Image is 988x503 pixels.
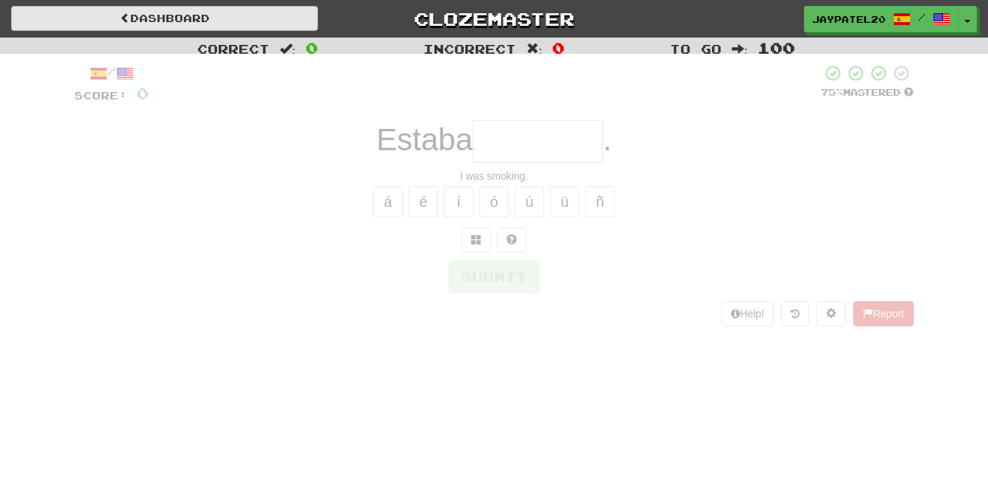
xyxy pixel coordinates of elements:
[479,186,509,217] button: ó
[136,84,149,102] span: 0
[552,39,565,57] span: 0
[853,301,914,326] button: Report
[550,186,579,217] button: ü
[373,186,403,217] button: á
[515,186,544,217] button: ú
[462,228,491,253] button: Switch sentence to multiple choice alt+p
[670,41,721,56] span: To go
[74,64,149,82] div: /
[74,89,127,102] span: Score:
[280,43,296,55] span: :
[821,86,914,99] div: Mastered
[821,86,843,98] span: 75 %
[918,12,925,22] span: /
[448,260,540,294] button: Submit
[526,43,543,55] span: :
[758,39,795,57] span: 100
[340,6,647,32] a: Clozemaster
[812,13,886,26] span: jaypatel20
[74,169,914,183] div: I was smoking.
[721,301,774,326] button: Help!
[444,186,473,217] button: í
[197,41,269,56] span: Correct
[732,43,748,55] span: :
[804,6,959,32] a: jaypatel20 /
[409,186,438,217] button: é
[781,301,809,326] button: Round history (alt+y)
[497,228,526,253] button: Single letter hint - you only get 1 per sentence and score half the points! alt+h
[423,41,516,56] span: Incorrect
[603,122,612,157] span: .
[376,122,473,157] span: Estaba
[11,6,318,31] a: Dashboard
[585,186,615,217] button: ñ
[306,39,318,57] span: 0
